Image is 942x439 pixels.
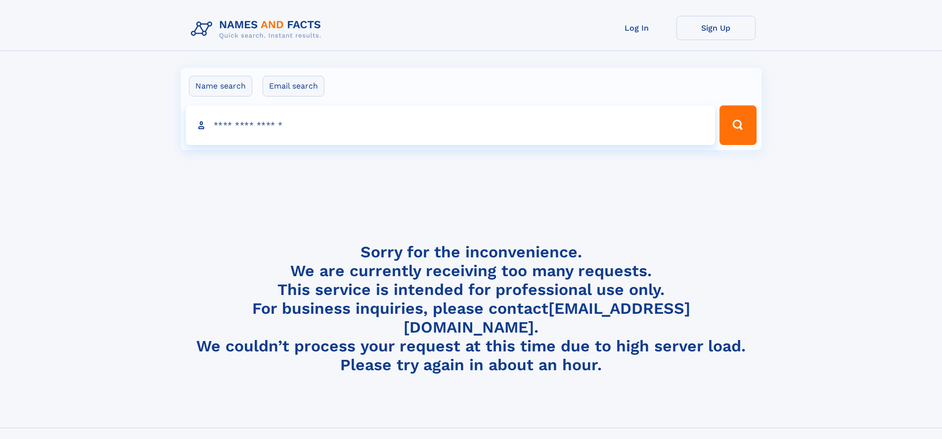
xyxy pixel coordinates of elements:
[597,16,676,40] a: Log In
[719,105,756,145] button: Search Button
[186,105,716,145] input: search input
[187,16,329,43] img: Logo Names and Facts
[187,243,756,375] h4: Sorry for the inconvenience. We are currently receiving too many requests. This service is intend...
[404,299,690,337] a: [EMAIL_ADDRESS][DOMAIN_NAME]
[189,76,252,97] label: Name search
[676,16,756,40] a: Sign Up
[263,76,324,97] label: Email search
